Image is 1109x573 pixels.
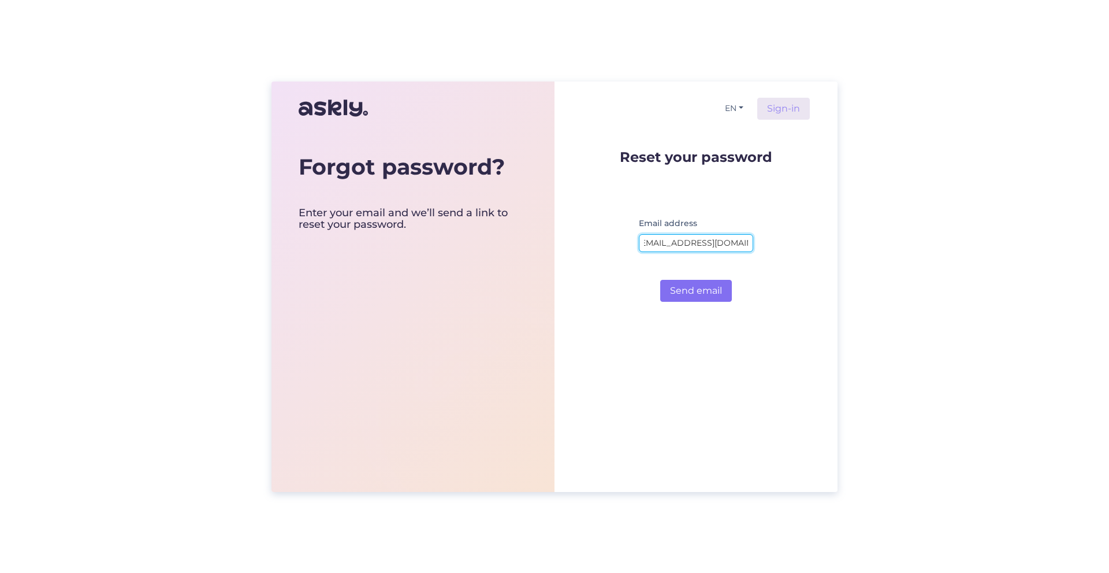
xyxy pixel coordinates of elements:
a: Sign-in [757,98,810,120]
label: Email address [639,217,697,230]
div: Forgot password? [299,154,527,180]
div: Enter your email and we’ll send a link to reset your password. [299,208,527,231]
button: EN [720,100,748,117]
p: Reset your password [620,150,772,164]
input: Enter email [639,234,753,252]
img: Askly [299,94,368,122]
button: Send email [660,280,732,302]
